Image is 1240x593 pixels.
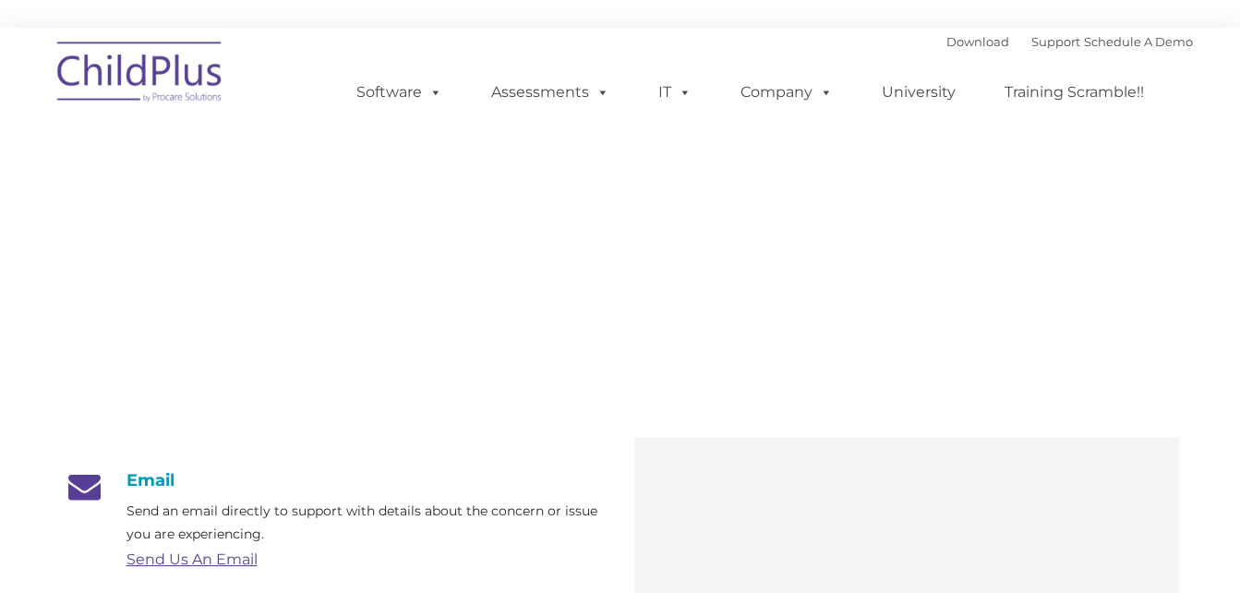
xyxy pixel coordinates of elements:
[1084,34,1193,49] a: Schedule A Demo
[473,74,628,111] a: Assessments
[48,29,233,121] img: ChildPlus by Procare Solutions
[1031,34,1080,49] a: Support
[126,551,258,568] a: Send Us An Email
[946,34,1009,49] a: Download
[126,500,607,546] p: Send an email directly to support with details about the concern or issue you are experiencing.
[946,34,1193,49] font: |
[986,74,1162,111] a: Training Scramble!!
[640,74,710,111] a: IT
[722,74,851,111] a: Company
[863,74,974,111] a: University
[62,470,607,490] h4: Email
[338,74,461,111] a: Software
